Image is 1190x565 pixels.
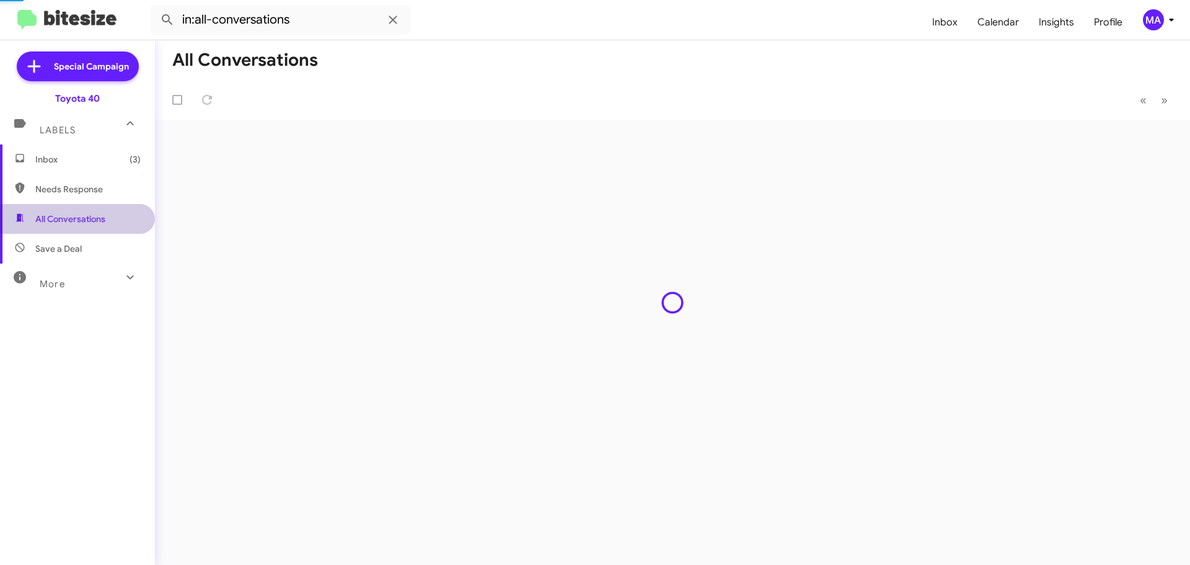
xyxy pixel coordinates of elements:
h1: All Conversations [172,50,318,70]
span: Special Campaign [54,60,129,73]
div: Toyota 40 [55,92,100,105]
button: MA [1132,9,1176,30]
span: Inbox [35,153,141,166]
button: Previous [1132,87,1154,113]
input: Search [150,5,410,35]
span: » [1161,92,1168,108]
a: Profile [1084,4,1132,40]
nav: Page navigation example [1133,87,1175,113]
span: Save a Deal [35,242,82,255]
span: All Conversations [35,213,105,225]
span: More [40,278,65,290]
div: MA [1143,9,1164,30]
a: Insights [1029,4,1084,40]
a: Special Campaign [17,51,139,81]
a: Calendar [967,4,1029,40]
span: Labels [40,125,76,136]
span: « [1140,92,1147,108]
span: (3) [130,153,141,166]
span: Needs Response [35,183,141,195]
button: Next [1153,87,1175,113]
a: Inbox [922,4,967,40]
